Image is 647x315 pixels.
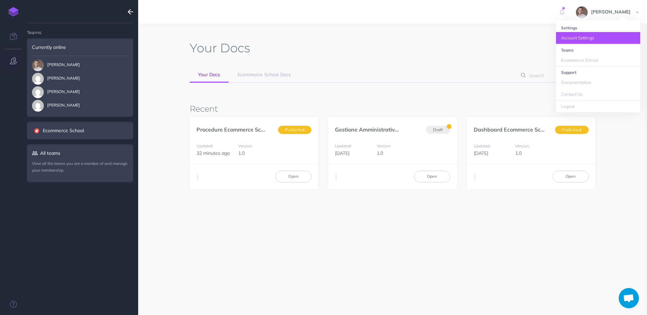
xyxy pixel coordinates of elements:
[556,32,640,44] a: Account Settings
[196,126,265,133] a: Procedure Ecommerce Sc...
[238,150,245,156] span: 1.0
[335,126,399,133] a: Gestione Amministrativ...
[474,143,491,148] small: Updated:
[414,171,450,182] a: Open
[527,69,585,82] input: Search
[190,67,228,83] a: Your Docs
[198,71,220,78] span: Your Docs
[619,288,639,308] a: Aprire la chat
[556,88,640,100] a: Contact Us
[553,171,589,182] a: Open
[32,100,80,112] span: [PERSON_NAME]
[190,105,595,113] h3: Recent
[27,122,133,139] a: Ecommerce School
[335,150,349,156] span: [DATE]
[8,7,19,17] img: logo-mark.svg
[556,24,640,32] li: Settings
[556,54,640,66] a: Ecommerce School
[238,71,291,78] span: Ecommerce School Docs
[556,46,640,54] li: Teams
[229,67,299,82] a: Ecommerce School Docs
[556,77,640,88] a: Documentation
[190,40,250,56] h1: Docs
[32,73,44,85] img: 0bad668c83d50851a48a38b229b40e4a.jpg
[576,6,588,18] img: AEZThVKanzpt9oqo7RV1g9KDuIcEOz92KAXfEMgc.jpeg
[275,171,311,182] a: Open
[515,150,522,156] span: 1.0
[32,86,80,98] span: [PERSON_NAME]
[34,128,39,134] img: 0aBrZ3qMPYEhK1wNBosOC0zn4hW1feryCe7iLuxM.png
[377,150,383,156] span: 1.0
[27,38,133,56] div: Currently online
[197,172,198,182] i: More actions
[335,172,337,182] i: More actions
[32,59,44,71] img: AEZThVKanzpt9oqo7RV1g9KDuIcEOz92KAXfEMgc.jpeg
[377,143,391,148] small: Version:
[556,68,640,77] li: Support
[32,59,80,71] span: [PERSON_NAME]
[190,40,217,55] span: Your
[474,150,488,156] span: [DATE]
[32,100,44,112] img: b1eb4d8dcdfd9a3639e0a52054f32c10.jpg
[196,150,230,156] span: 32 minutes ago
[32,86,44,98] img: 773ddf364f97774a49de44848d81cdba.jpg
[196,143,213,148] small: Updated:
[474,172,476,182] i: More actions
[32,73,80,85] span: [PERSON_NAME]
[588,9,634,15] span: [PERSON_NAME]
[515,143,530,148] small: Version:
[238,143,253,148] small: Version:
[32,160,128,173] p: View all the teams you are a member of and manage your membership.
[27,144,133,182] a: All teamsView all the teams you are a member of and manage your membership.
[27,23,133,35] h4: Teams
[335,143,352,148] small: Updated:
[474,126,545,133] a: Dashboard Ecommerce Sc...
[556,101,640,112] a: Logout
